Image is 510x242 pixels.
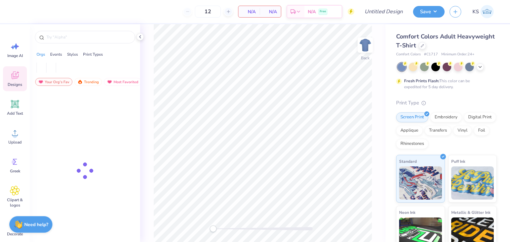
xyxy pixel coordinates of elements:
div: This color can be expedited for 5 day delivery. [404,78,486,90]
span: Add Text [7,111,23,116]
strong: Need help? [24,221,48,228]
div: Your Org's Fav [35,78,72,86]
span: Metallic & Glitter Ink [451,209,490,216]
div: Rhinestones [396,139,428,149]
span: N/A [242,8,256,15]
span: KS [472,8,479,16]
div: Back [361,55,370,61]
span: N/A [264,8,277,15]
span: Comfort Colors [396,52,421,57]
div: Print Type [396,99,497,107]
span: Standard [399,158,417,165]
div: Embroidery [430,112,462,122]
span: Designs [8,82,22,87]
div: Vinyl [453,126,472,136]
span: Puff Ink [451,158,465,165]
span: Upload [8,140,22,145]
div: Orgs [37,51,45,57]
span: Decorate [7,231,23,237]
input: Untitled Design [359,5,408,18]
div: Transfers [425,126,451,136]
input: – – [195,6,221,18]
span: # C1717 [424,52,438,57]
span: Clipart & logos [4,197,26,208]
img: Standard [399,166,442,200]
div: Print Types [83,51,103,57]
img: trending.gif [77,80,83,84]
div: Accessibility label [210,225,216,232]
span: Image AI [7,53,23,58]
strong: Fresh Prints Flash: [404,78,439,84]
img: Back [359,38,372,52]
div: Foil [474,126,489,136]
span: Free [320,9,326,14]
input: Try "Alpha" [46,34,131,40]
div: Applique [396,126,423,136]
span: Neon Ink [399,209,415,216]
div: Styles [67,51,78,57]
div: Digital Print [464,112,496,122]
div: Events [50,51,62,57]
img: Kendall Stake [480,5,494,18]
span: Minimum Order: 24 + [441,52,474,57]
img: most_fav.gif [38,80,43,84]
img: most_fav.gif [107,80,112,84]
div: Most Favorited [104,78,141,86]
span: Comfort Colors Adult Heavyweight T-Shirt [396,32,495,49]
div: Trending [74,78,102,86]
button: Save [413,6,445,18]
a: KS [469,5,497,18]
span: Greek [10,168,20,174]
span: N/A [308,8,316,15]
div: Screen Print [396,112,428,122]
img: Puff Ink [451,166,494,200]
